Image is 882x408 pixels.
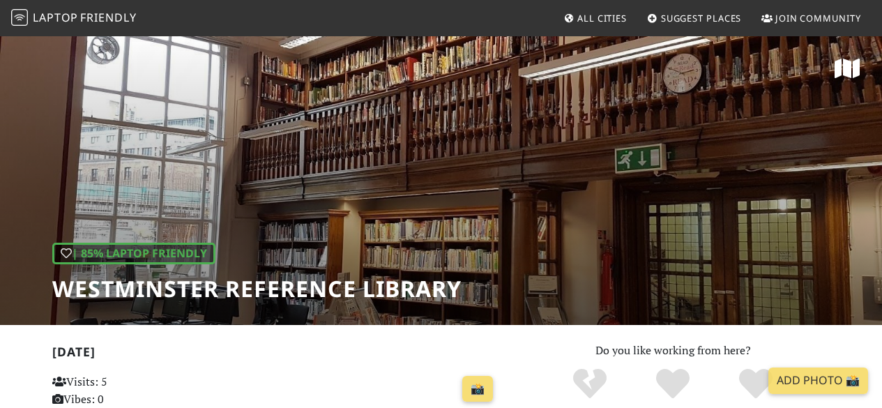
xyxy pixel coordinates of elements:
[11,6,137,31] a: LaptopFriendly LaptopFriendly
[632,367,715,402] div: Yes
[52,345,499,365] h2: [DATE]
[516,342,830,360] p: Do you like working from here?
[714,367,797,402] div: Definitely!
[756,6,867,31] a: Join Community
[775,12,861,24] span: Join Community
[558,6,632,31] a: All Cities
[52,275,462,302] h1: Westminster Reference Library
[641,6,747,31] a: Suggest Places
[549,367,632,402] div: No
[52,243,215,265] div: | 85% Laptop Friendly
[33,10,78,25] span: Laptop
[661,12,742,24] span: Suggest Places
[11,9,28,26] img: LaptopFriendly
[462,376,493,402] a: 📸
[80,10,136,25] span: Friendly
[577,12,627,24] span: All Cities
[768,368,868,394] a: Add Photo 📸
